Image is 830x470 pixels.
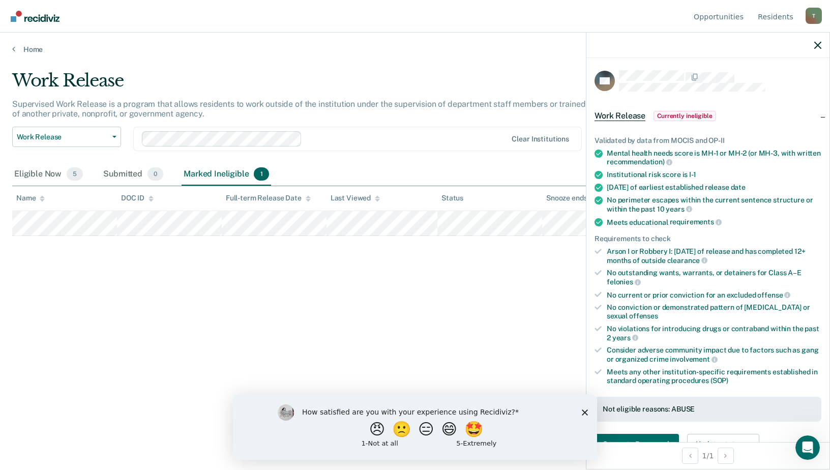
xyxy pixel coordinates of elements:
[586,442,829,469] div: 1 / 1
[607,303,821,320] div: No conviction or demonstrated pattern of [MEDICAL_DATA] or sexual
[512,135,569,143] div: Clear institutions
[67,167,83,181] span: 5
[682,448,698,464] button: Previous Opportunity
[11,11,60,22] img: Recidiviz
[254,167,269,181] span: 1
[607,196,821,213] div: No perimeter escapes within the current sentence structure or within the past 10
[666,205,692,213] span: years
[595,136,821,145] div: Validated by data from MOCIS and OP-II
[226,194,311,202] div: Full-term Release Date
[441,194,463,202] div: Status
[607,269,821,286] div: No outstanding wants, warrants, or detainers for Class A–E
[667,256,708,265] span: clearance
[654,111,716,121] span: Currently ineligible
[595,111,645,121] span: Work Release
[607,158,672,166] span: recommendation)
[670,355,717,363] span: involvement
[16,194,45,202] div: Name
[607,218,821,227] div: Meets educational
[710,376,728,385] span: (SOP)
[182,163,271,186] div: Marked Ineligible
[603,405,813,414] div: Not eligible reasons: ABUSE
[689,170,696,179] span: I-1
[147,167,163,181] span: 0
[546,194,604,202] div: Snooze ends in
[12,99,629,119] p: Supervised Work Release is a program that allows residents to work outside of the institution und...
[629,312,658,320] span: offenses
[121,194,154,202] div: DOC ID
[595,234,821,243] div: Requirements to check
[595,434,679,454] button: Generate Paperwork
[806,8,822,24] button: Profile dropdown button
[757,291,790,299] span: offense
[331,194,380,202] div: Last Viewed
[607,278,641,286] span: felonies
[795,435,820,460] iframe: Intercom live chat
[607,247,821,265] div: Arson I or Robbery I: [DATE] of release and has completed 12+ months of outside
[17,133,108,141] span: Work Release
[12,70,635,99] div: Work Release
[233,394,597,460] iframe: Survey by Kim from Recidiviz
[607,170,821,179] div: Institutional risk score is
[670,218,722,226] span: requirements
[612,334,638,342] span: years
[12,163,85,186] div: Eligible Now
[718,448,734,464] button: Next Opportunity
[607,149,821,166] div: Mental health needs score is MH-1 or MH-2 (or MH-3, with written
[607,325,821,342] div: No violations for introducing drugs or contraband within the past 2
[12,45,818,54] a: Home
[731,183,746,191] span: date
[586,100,829,132] div: Work ReleaseCurrently ineligible
[607,346,821,363] div: Consider adverse community impact due to factors such as gang or organized crime
[101,163,165,186] div: Submitted
[607,368,821,385] div: Meets any other institution-specific requirements established in standard operating procedures
[607,290,821,300] div: No current or prior conviction for an excluded
[687,434,759,454] button: Update status
[607,183,821,192] div: [DATE] of earliest established release
[806,8,822,24] div: T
